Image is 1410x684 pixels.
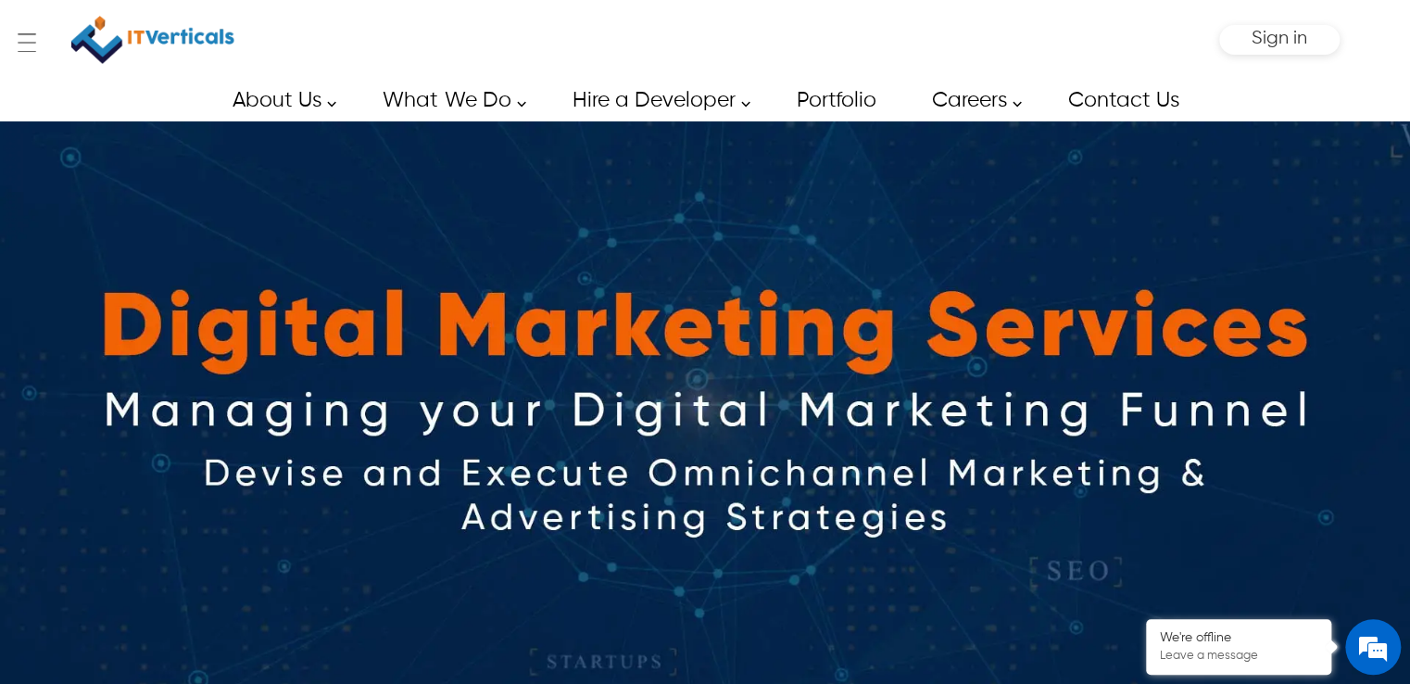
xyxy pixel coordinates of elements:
[211,80,346,121] a: About Us
[1160,630,1317,646] div: We're offline
[1252,34,1307,46] a: Sign in
[1047,80,1199,121] a: Contact Us
[71,9,234,70] img: IT Verticals Inc
[361,80,535,121] a: What We Do
[911,80,1032,121] a: Careers
[550,80,760,121] a: Hire a Developer
[775,80,896,121] a: Portfolio
[1160,649,1317,664] p: Leave a message
[70,9,234,70] a: IT Verticals Inc
[1252,29,1307,48] span: Sign in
